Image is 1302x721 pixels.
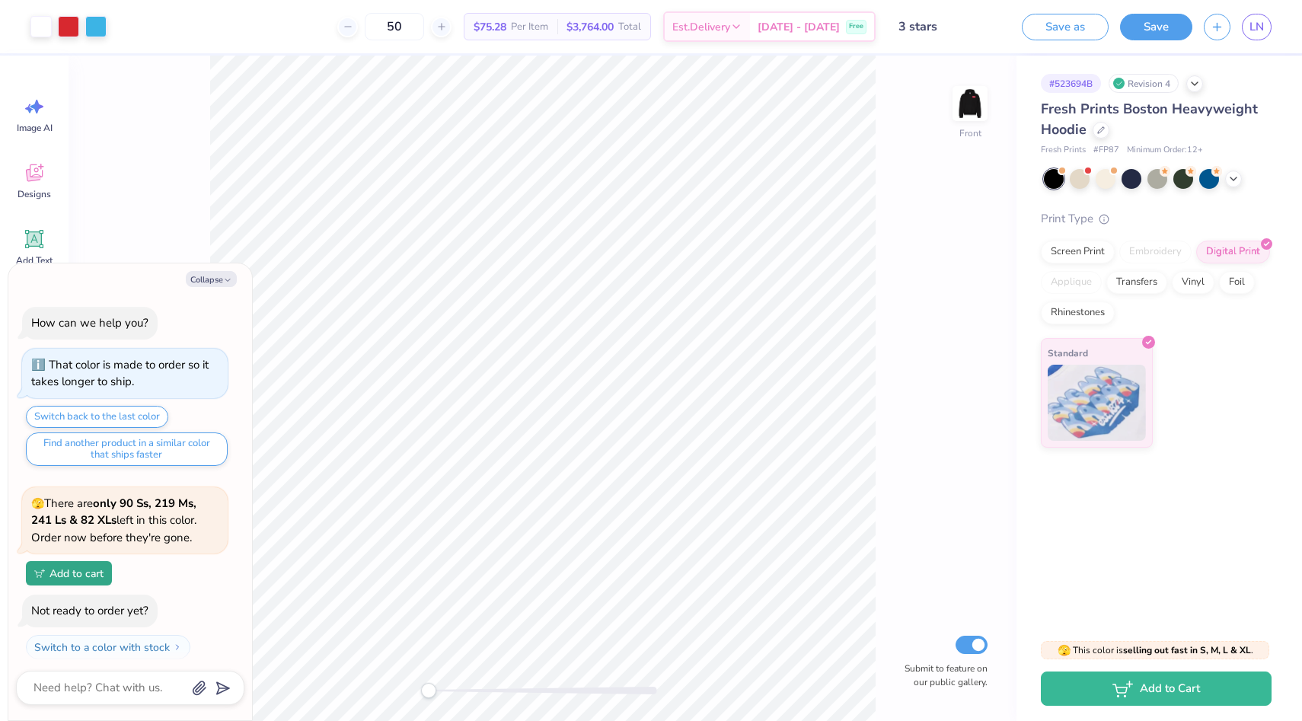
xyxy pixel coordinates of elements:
span: Designs [18,188,51,200]
span: Fresh Prints Boston Heavyweight Hoodie [1041,100,1258,139]
strong: selling out fast in S, M, L & XL [1123,644,1251,656]
span: Per Item [511,19,548,35]
div: Digital Print [1196,241,1270,263]
img: Add to cart [34,569,45,578]
img: Switch to a color with stock [173,643,182,652]
button: Save as [1022,14,1109,40]
button: Save [1120,14,1192,40]
div: Foil [1219,271,1255,294]
span: Total [618,19,641,35]
div: How can we help you? [31,315,148,330]
button: Add to Cart [1041,672,1272,706]
div: Screen Print [1041,241,1115,263]
span: [DATE] - [DATE] [758,19,840,35]
div: Not ready to order yet? [31,603,148,618]
div: Vinyl [1172,271,1214,294]
span: # FP87 [1093,144,1119,157]
span: Minimum Order: 12 + [1127,144,1203,157]
div: Accessibility label [421,683,436,698]
button: Switch back to the last color [26,406,168,428]
span: Add Text [16,254,53,266]
span: Standard [1048,345,1088,361]
span: $3,764.00 [566,19,614,35]
span: LN [1249,18,1264,36]
span: Image AI [17,122,53,134]
button: Add to cart [26,561,112,585]
div: Revision 4 [1109,74,1179,93]
span: This color is . [1058,643,1253,657]
span: $75.28 [474,19,506,35]
span: Est. Delivery [672,19,730,35]
a: LN [1242,14,1272,40]
img: Standard [1048,365,1146,441]
span: 🫣 [1058,643,1071,658]
button: Find another product in a similar color that ships faster [26,432,228,466]
div: Transfers [1106,271,1167,294]
span: 🫣 [31,496,44,511]
span: There are left in this color. Order now before they're gone. [31,496,196,545]
div: # 523694B [1041,74,1101,93]
span: Fresh Prints [1041,144,1086,157]
div: Rhinestones [1041,301,1115,324]
strong: only 90 Ss, 219 Ms, 241 Ls & 82 XLs [31,496,196,528]
div: Applique [1041,271,1102,294]
img: Front [955,88,985,119]
span: Free [849,21,863,32]
div: That color is made to order so it takes longer to ship. [31,357,209,390]
div: Embroidery [1119,241,1192,263]
input: – – [365,13,424,40]
div: Print Type [1041,210,1272,228]
button: Switch to a color with stock [26,635,190,659]
input: Untitled Design [887,11,999,42]
button: Collapse [186,271,237,287]
label: Submit to feature on our public gallery. [896,662,988,689]
div: Front [959,126,981,140]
